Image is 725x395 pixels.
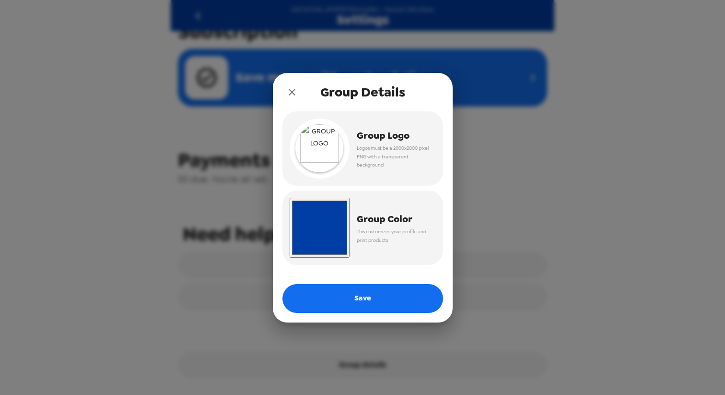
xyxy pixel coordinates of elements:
[357,144,429,169] span: Logos must be a 2000x2000 pixel PNG with a transparent background
[295,124,343,172] img: group logo
[357,227,429,244] span: This customizes your profile and print products
[320,84,405,101] span: Group Details
[282,284,443,313] button: Save
[282,83,302,102] button: close
[282,191,443,265] button: Group ColorThis customizes your profile and print products
[357,127,429,144] span: Group Logo
[357,211,429,227] span: Group Color
[282,111,443,186] button: group logoGroup LogoLogos must be a 2000x2000 pixel PNG with a transparent background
